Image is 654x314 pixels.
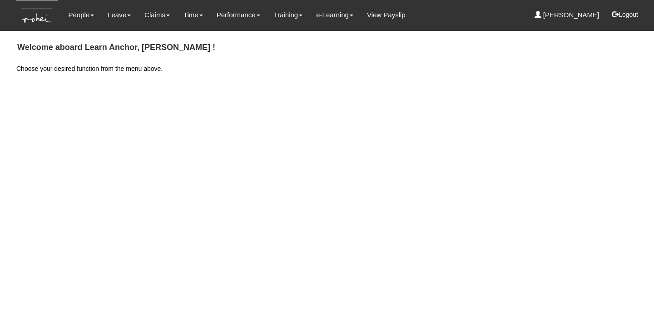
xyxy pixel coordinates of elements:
[16,0,58,31] img: KTs7HI1dOZG7tu7pUkOpGGQAiEQAiEQAj0IhBB1wtXDg6BEAiBEAiBEAiB4RGIoBtemSRFIRACIRACIRACIdCLQARdL1w5OAR...
[144,5,170,25] a: Claims
[68,5,94,25] a: People
[183,5,203,25] a: Time
[606,4,644,25] button: Logout
[316,5,353,25] a: e-Learning
[108,5,131,25] a: Leave
[535,5,599,25] a: [PERSON_NAME]
[217,5,260,25] a: Performance
[16,64,638,73] p: Choose your desired function from the menu above.
[16,39,638,57] h4: Welcome aboard Learn Anchor, [PERSON_NAME] !
[367,5,406,25] a: View Payslip
[274,5,303,25] a: Training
